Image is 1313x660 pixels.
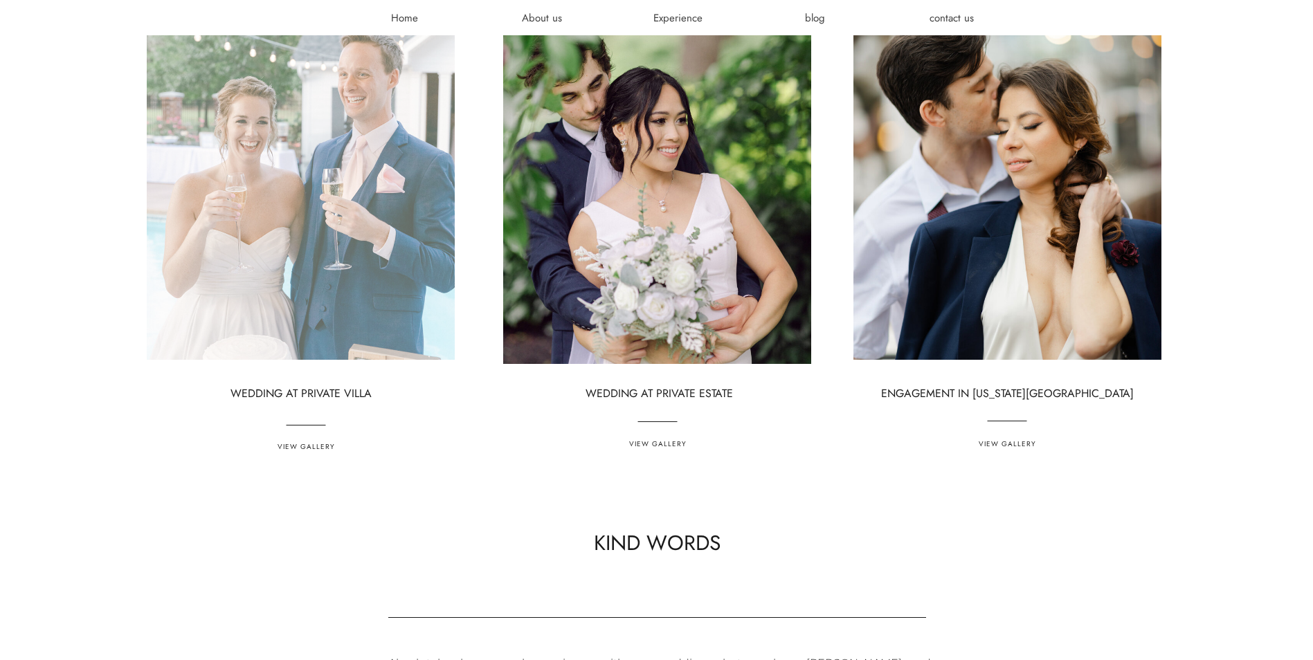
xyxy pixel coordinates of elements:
[500,11,583,25] a: About us
[257,442,356,453] a: View gallery
[862,384,1154,402] a: engagement in [US_STATE][GEOGRAPHIC_DATA]
[570,384,749,402] a: wedding at private estate
[637,11,720,25] a: Experience
[579,529,735,562] h3: kind words
[774,11,857,25] a: blog
[609,439,707,450] a: View gallery
[959,439,1057,450] a: View gallery
[363,11,446,25] a: Home
[215,384,388,407] a: Wedding at Private villa
[910,11,993,25] a: contact us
